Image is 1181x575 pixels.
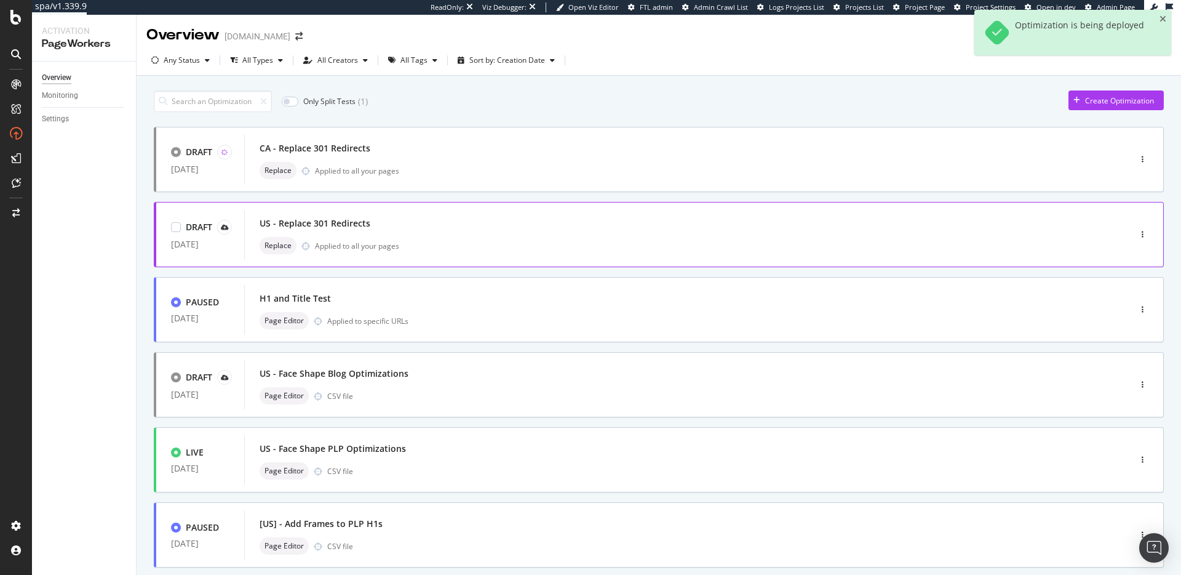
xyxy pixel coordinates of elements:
[186,146,212,158] div: DRAFT
[327,541,353,552] div: CSV file
[264,392,304,400] span: Page Editor
[757,2,824,12] a: Logs Projects List
[42,89,127,102] a: Monitoring
[905,2,945,12] span: Project Page
[315,166,399,176] div: Applied to all your pages
[954,2,1016,12] a: Project Settings
[42,113,127,126] a: Settings
[628,2,673,12] a: FTL admin
[154,90,272,112] input: Search an Optimization
[186,221,212,233] div: DRAFT
[694,2,748,12] span: Admin Crawl List
[556,2,619,12] a: Open Viz Editor
[315,241,399,251] div: Applied to all your pages
[431,2,464,12] div: ReadOnly:
[453,50,560,70] button: Sort by: Creation Date
[264,167,292,174] span: Replace
[225,30,290,42] div: [DOMAIN_NAME]
[171,464,229,473] div: [DATE]
[42,71,71,84] div: Overview
[893,2,945,12] a: Project Page
[682,2,748,12] a: Admin Crawl List
[833,2,884,12] a: Projects List
[260,217,370,230] div: US - Replace 301 Redirects
[400,57,427,64] div: All Tags
[186,371,212,384] div: DRAFT
[1085,2,1135,12] a: Admin Page
[298,50,373,70] button: All Creators
[42,89,78,102] div: Monitoring
[146,50,215,70] button: Any Status
[327,316,408,326] div: Applied to specific URLs
[260,462,309,480] div: neutral label
[327,466,353,476] div: CSV file
[1139,533,1169,563] div: Open Intercom Messenger
[427,54,439,65] div: Tooltip anchor
[260,142,370,155] div: CA - Replace 301 Redirects
[327,391,353,401] div: CSV file
[171,239,229,249] div: [DATE]
[845,2,884,12] span: Projects List
[42,71,127,84] a: Overview
[260,368,408,380] div: US - Face Shape Blog Optimizations
[1036,2,1076,12] span: Open in dev
[225,50,288,70] button: All Types
[42,37,126,51] div: PageWorkers
[295,32,303,41] div: arrow-right-arrow-left
[264,317,304,324] span: Page Editor
[171,313,229,323] div: [DATE]
[383,50,442,70] button: All Tags
[260,387,309,404] div: neutral label
[186,521,219,534] div: PAUSED
[171,390,229,400] div: [DATE]
[568,2,619,12] span: Open Viz Editor
[1085,95,1154,106] div: Create Optimization
[242,57,273,64] div: All Types
[260,312,309,329] div: neutral label
[186,446,204,459] div: LIVE
[260,443,406,455] div: US - Face Shape PLP Optimizations
[171,164,229,174] div: [DATE]
[303,96,356,107] div: Only Split Tests
[469,57,545,64] div: Sort by: Creation Date
[966,2,1016,12] span: Project Settings
[260,237,296,254] div: neutral label
[1015,20,1144,46] div: Optimization is being deployed
[260,518,383,530] div: [US] - Add Frames to PLP H1s
[171,539,229,549] div: [DATE]
[146,25,220,46] div: Overview
[42,113,69,126] div: Settings
[260,292,331,305] div: H1 and Title Test
[42,25,126,37] div: Activation
[1068,90,1164,110] button: Create Optimization
[260,537,309,555] div: neutral label
[164,57,200,64] div: Any Status
[640,2,673,12] span: FTL admin
[186,296,219,308] div: PAUSED
[317,57,358,64] div: All Creators
[260,162,296,179] div: neutral label
[769,2,824,12] span: Logs Projects List
[482,2,527,12] div: Viz Debugger:
[1159,15,1166,23] div: close toast
[358,95,368,108] div: ( 1 )
[264,467,304,475] span: Page Editor
[264,242,292,249] span: Replace
[264,542,304,550] span: Page Editor
[1097,2,1135,12] span: Admin Page
[1025,2,1076,12] a: Open in dev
